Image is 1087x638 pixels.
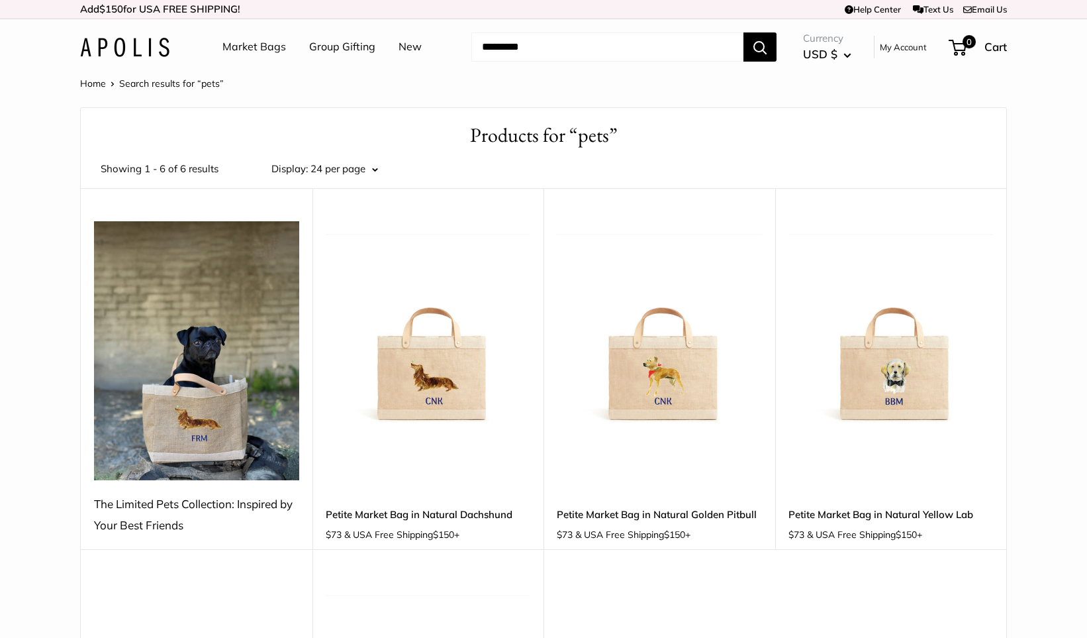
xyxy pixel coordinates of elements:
img: Petite Market Bag in Natural Dachshund [326,221,531,427]
button: 24 per page [310,160,378,178]
span: $73 [557,529,573,541]
span: & USA Free Shipping + [575,530,690,539]
a: 0 Cart [950,36,1007,58]
span: 0 [963,35,976,48]
a: New [399,37,422,57]
h1: Products for “pets” [101,121,986,150]
span: $73 [788,529,804,541]
a: Market Bags [222,37,286,57]
a: Email Us [963,4,1007,15]
img: The Limited Pets Collection: Inspired by Your Best Friends [94,221,299,480]
img: Petite Market Bag in Natural Golden Pitbull [557,221,762,427]
span: $150 [896,529,917,541]
span: $150 [664,529,685,541]
a: Petite Market Bag in Natural Dachshund [326,507,531,522]
button: USD $ [803,44,851,65]
span: Showing 1 - 6 of 6 results [101,160,218,178]
span: & USA Free Shipping + [344,530,459,539]
a: Petite Market Bag in Natural Golden Pitbull [557,507,762,522]
a: Petite Market Bag in Natural Yellow Lab [788,507,994,522]
a: Petite Market Bag in Natural DachshundPetite Market Bag in Natural Dachshund [326,221,531,427]
button: Search [743,32,777,62]
a: Text Us [913,4,953,15]
label: Display: [271,160,308,178]
span: USD $ [803,47,837,61]
div: The Limited Pets Collection: Inspired by Your Best Friends [94,494,299,536]
span: $150 [433,529,454,541]
img: Petite Market Bag in Natural Yellow Lab [788,221,994,427]
img: Apolis [80,38,169,57]
span: $150 [99,3,123,15]
span: & USA Free Shipping + [807,530,922,539]
a: My Account [880,39,927,55]
span: Currency [803,29,851,48]
nav: Breadcrumb [80,75,224,92]
span: Cart [984,40,1007,54]
a: Group Gifting [309,37,375,57]
a: Help Center [845,4,901,15]
input: Search... [471,32,743,62]
span: $73 [326,529,342,541]
a: Petite Market Bag in Natural Golden Pitbulldescription_Side view of the Petite Market Bag [557,221,762,427]
span: Search results for “pets” [119,78,224,89]
span: 24 per page [310,162,365,175]
a: Home [80,78,106,89]
a: Petite Market Bag in Natural Yellow LabPetite Market Bag in Natural Yellow Lab [788,221,994,427]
